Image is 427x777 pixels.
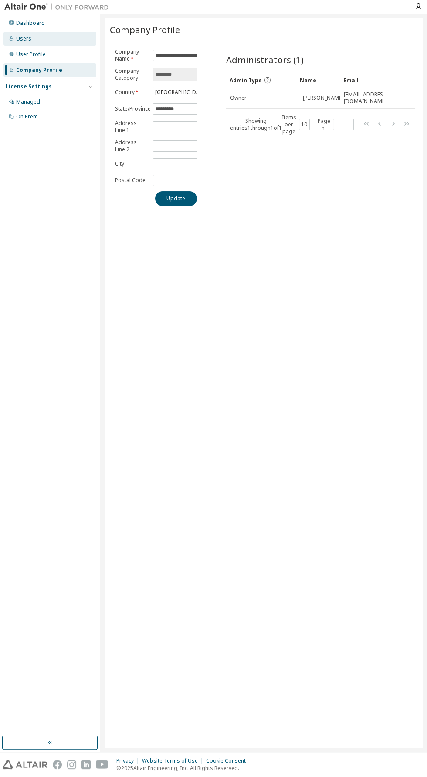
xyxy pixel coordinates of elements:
div: Cookie Consent [206,757,251,764]
label: Address Line 1 [115,120,148,134]
img: Altair One [4,3,113,11]
div: License Settings [6,83,52,90]
span: Admin Type [230,77,262,84]
img: altair_logo.svg [3,760,47,769]
img: linkedin.svg [81,760,91,769]
label: Country [115,89,148,96]
div: Users [16,35,31,42]
div: Website Terms of Use [142,757,206,764]
label: Address Line 2 [115,139,148,153]
span: [EMAIL_ADDRESS][DOMAIN_NAME] [344,91,388,105]
button: 10 [301,121,308,128]
label: Company Category [115,68,148,81]
img: youtube.svg [96,760,108,769]
div: Managed [16,98,40,105]
img: instagram.svg [67,760,76,769]
div: [GEOGRAPHIC_DATA] [154,88,209,97]
div: Company Profile [16,67,62,74]
div: [GEOGRAPHIC_DATA] [153,87,210,98]
label: City [115,160,148,167]
img: facebook.svg [53,760,62,769]
span: Page n. [318,118,354,132]
span: Items per page [282,114,310,135]
label: State/Province [115,105,148,112]
div: Email [343,73,380,87]
div: Privacy [116,757,142,764]
label: Company Name [115,48,148,62]
span: [PERSON_NAME] [303,95,343,101]
div: Name [300,73,336,87]
div: User Profile [16,51,46,58]
div: On Prem [16,113,38,120]
span: Company Profile [110,24,180,36]
span: Owner [230,95,247,101]
span: Administrators (1) [226,54,304,66]
div: Dashboard [16,20,45,27]
p: © 2025 Altair Engineering, Inc. All Rights Reserved. [116,764,251,772]
span: Showing entries 1 through 1 of 1 [230,117,282,132]
button: Update [155,191,197,206]
label: Postal Code [115,177,148,184]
